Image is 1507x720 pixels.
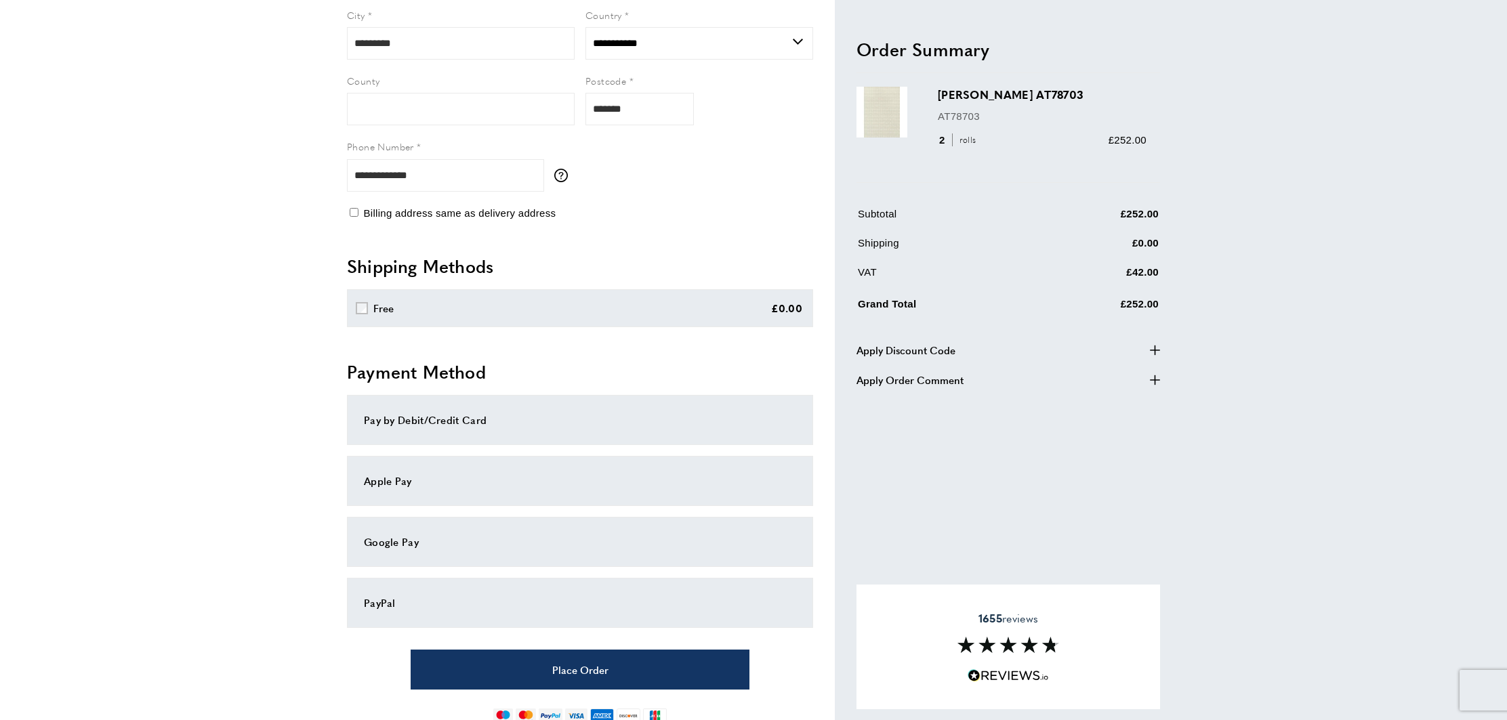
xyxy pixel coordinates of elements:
div: Pay by Debit/Credit Card [364,412,796,428]
h2: Payment Method [347,360,813,384]
h2: Shipping Methods [347,254,813,278]
span: Apply Discount Code [856,341,955,358]
td: £42.00 [1041,263,1159,290]
span: City [347,8,365,22]
td: Grand Total [858,293,1039,322]
div: PayPal [364,595,796,611]
button: Place Order [411,650,749,690]
div: Google Pay [364,534,796,550]
td: £252.00 [1041,205,1159,232]
td: £0.00 [1041,234,1159,261]
p: AT78703 [938,108,1147,124]
td: VAT [858,263,1039,290]
strong: 1655 [978,610,1002,626]
div: £0.00 [771,300,803,316]
span: County [347,74,379,87]
img: Reviews section [957,637,1059,653]
img: Reviews.io 5 stars [968,669,1049,682]
img: Jules AT78703 [856,87,907,137]
div: 2 [938,131,980,148]
span: Billing address same as delivery address [363,207,556,219]
span: Country [585,8,622,22]
h3: [PERSON_NAME] AT78703 [938,87,1147,102]
div: Apple Pay [364,473,796,489]
input: Billing address same as delivery address [350,208,358,217]
h2: Order Summary [856,37,1160,61]
div: Free [373,300,394,316]
td: Shipping [858,234,1039,261]
span: Phone Number [347,140,414,153]
span: rolls [952,133,980,146]
button: More information [554,169,575,182]
span: reviews [978,612,1038,625]
span: Postcode [585,74,626,87]
span: Apply Order Comment [856,371,964,387]
span: £252.00 [1109,133,1147,145]
td: £252.00 [1041,293,1159,322]
td: Subtotal [858,205,1039,232]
